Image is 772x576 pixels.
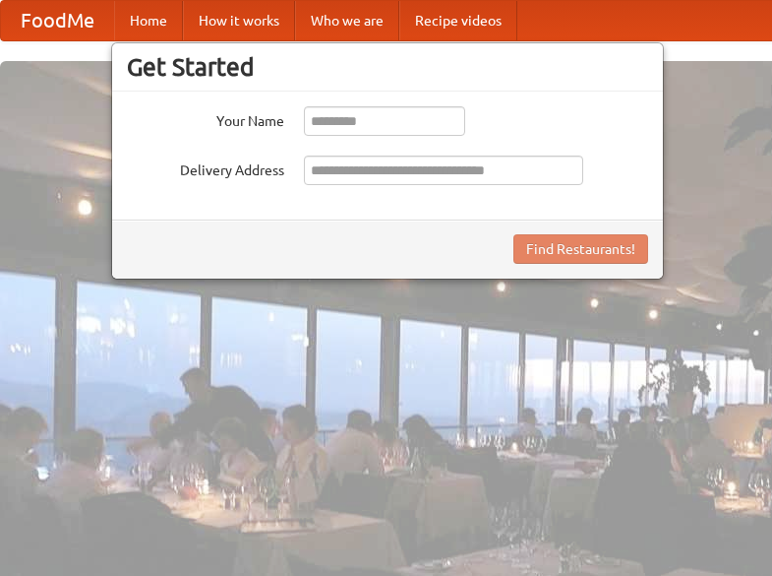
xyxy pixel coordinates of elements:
[127,52,648,82] h3: Get Started
[127,106,284,131] label: Your Name
[1,1,114,40] a: FoodMe
[114,1,183,40] a: Home
[399,1,517,40] a: Recipe videos
[513,234,648,264] button: Find Restaurants!
[127,156,284,180] label: Delivery Address
[295,1,399,40] a: Who we are
[183,1,295,40] a: How it works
